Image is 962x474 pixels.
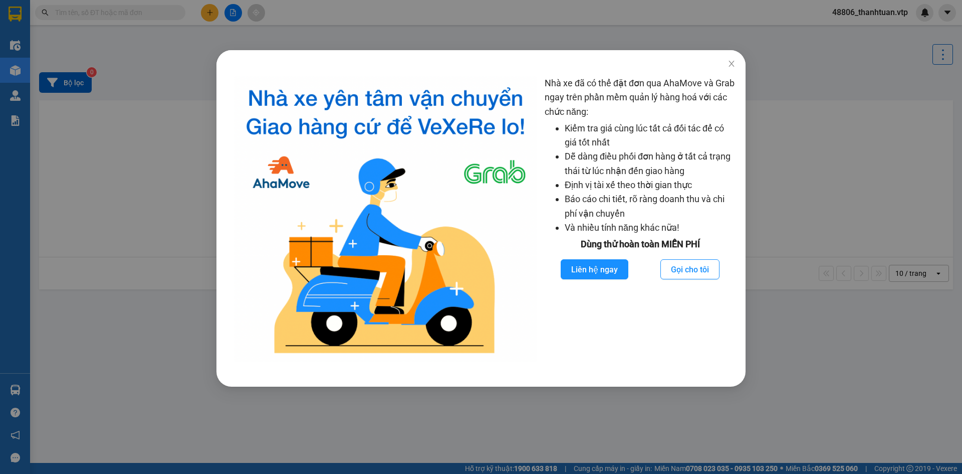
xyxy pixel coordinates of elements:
[660,259,719,279] button: Gọi cho tôi
[565,149,736,178] li: Dễ dàng điều phối đơn hàng ở tất cả trạng thái từ lúc nhận đến giao hàng
[728,60,736,68] span: close
[565,192,736,221] li: Báo cáo chi tiết, rõ ràng doanh thu và chi phí vận chuyển
[671,263,709,276] span: Gọi cho tôi
[561,259,628,279] button: Liên hệ ngay
[545,76,736,362] div: Nhà xe đã có thể đặt đơn qua AhaMove và Grab ngay trên phần mềm quản lý hàng hoá với các chức năng:
[565,221,736,235] li: Và nhiều tính năng khác nữa!
[717,50,746,78] button: Close
[565,121,736,150] li: Kiểm tra giá cùng lúc tất cả đối tác để có giá tốt nhất
[234,76,537,362] img: logo
[571,263,618,276] span: Liên hệ ngay
[565,178,736,192] li: Định vị tài xế theo thời gian thực
[545,237,736,251] div: Dùng thử hoàn toàn MIỄN PHÍ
